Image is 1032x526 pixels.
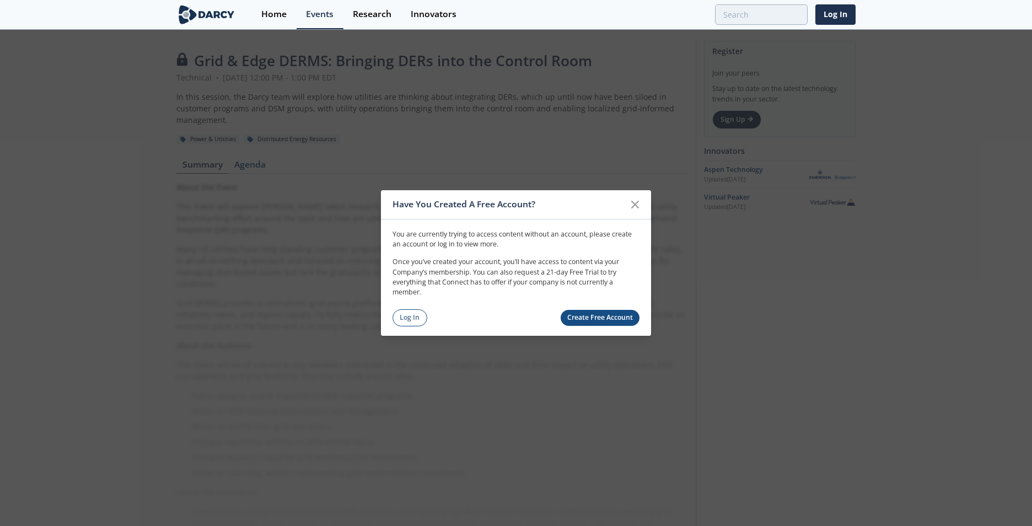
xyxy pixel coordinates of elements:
div: Home [261,10,287,19]
img: logo-wide.svg [176,5,237,24]
a: Log In [393,309,427,326]
a: Create Free Account [561,310,640,326]
p: Once you’ve created your account, you’ll have access to content via your Company’s membership. Yo... [393,257,639,298]
div: Innovators [411,10,456,19]
div: Events [306,10,334,19]
div: Have You Created A Free Account? [393,194,625,215]
a: Log In [815,4,856,25]
input: Advanced Search [715,4,808,25]
div: Research [353,10,391,19]
p: You are currently trying to access content without an account, please create an account or log in... [393,229,639,249]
